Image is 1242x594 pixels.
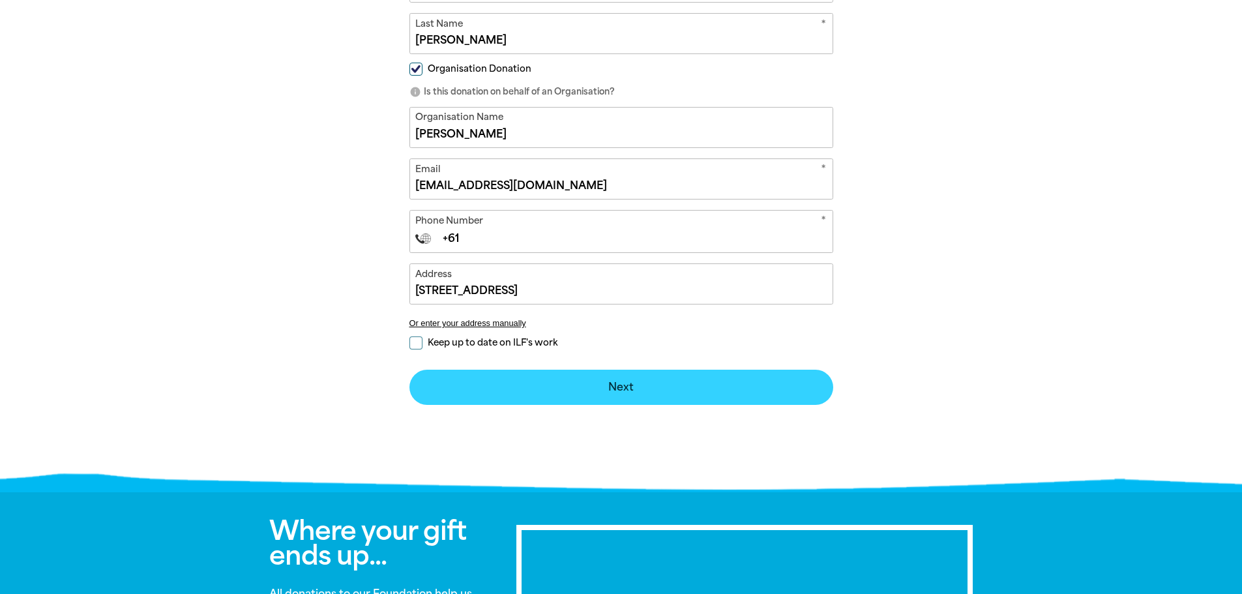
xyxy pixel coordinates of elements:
span: Where your gift ends up... [269,515,466,571]
i: Required [821,214,826,230]
p: Is this donation on behalf of an Organisation? [409,85,833,98]
span: Keep up to date on ILF's work [428,336,557,349]
button: Or enter your address manually [409,318,833,328]
i: info [409,86,421,98]
input: Organisation Donation [409,63,422,76]
button: Next [409,370,833,405]
span: Organisation Donation [428,63,531,75]
input: Keep up to date on ILF's work [409,336,422,349]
